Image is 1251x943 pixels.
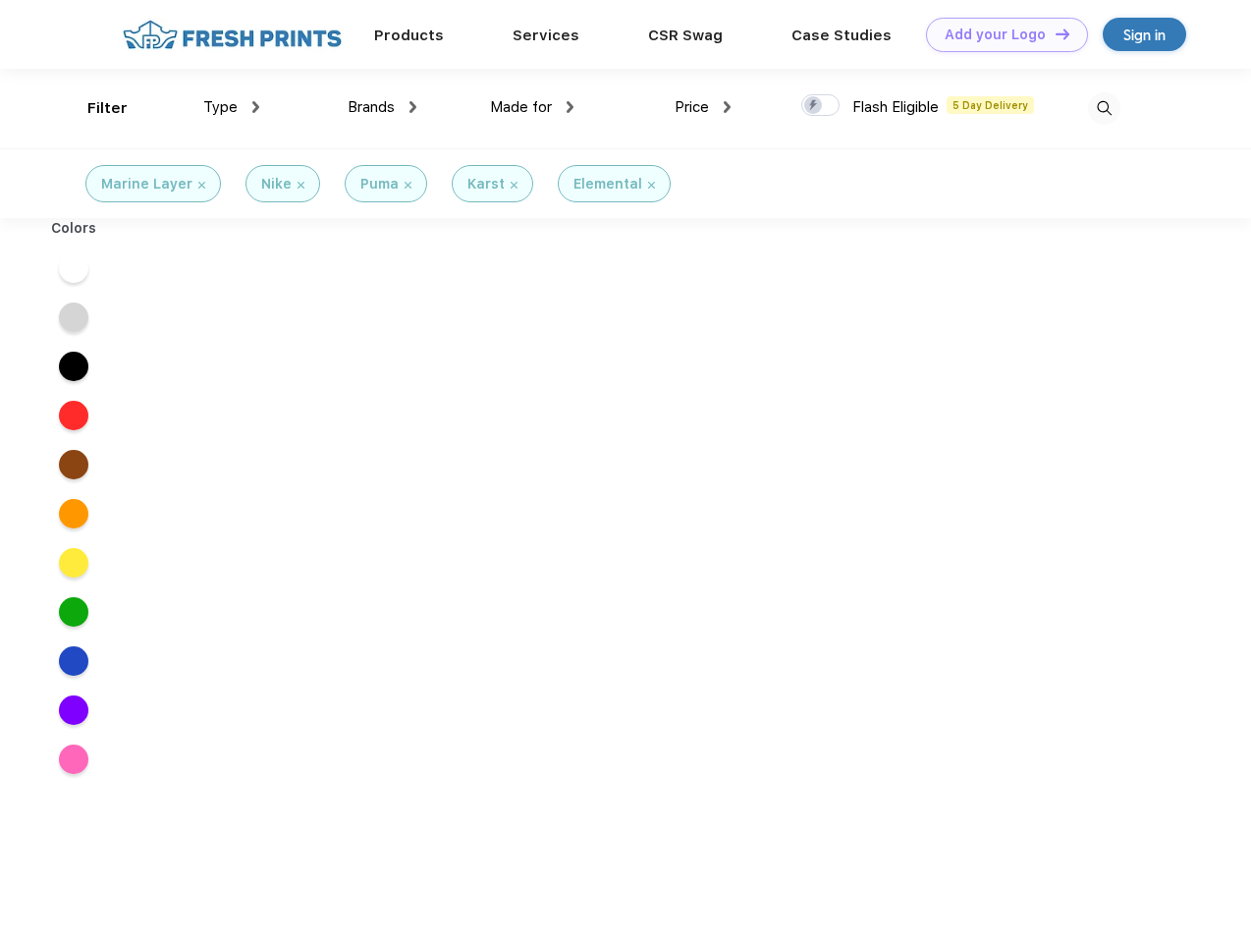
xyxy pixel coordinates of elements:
[852,98,939,116] span: Flash Eligible
[348,98,395,116] span: Brands
[360,174,399,194] div: Puma
[490,98,552,116] span: Made for
[513,27,579,44] a: Services
[573,174,642,194] div: Elemental
[945,27,1046,43] div: Add your Logo
[101,174,192,194] div: Marine Layer
[198,182,205,189] img: filter_cancel.svg
[117,18,348,52] img: fo%20logo%202.webp
[203,98,238,116] span: Type
[409,101,416,113] img: dropdown.png
[567,101,573,113] img: dropdown.png
[467,174,505,194] div: Karst
[1056,28,1069,39] img: DT
[36,218,112,239] div: Colors
[675,98,709,116] span: Price
[648,27,723,44] a: CSR Swag
[298,182,304,189] img: filter_cancel.svg
[947,96,1034,114] span: 5 Day Delivery
[87,97,128,120] div: Filter
[374,27,444,44] a: Products
[1103,18,1186,51] a: Sign in
[511,182,517,189] img: filter_cancel.svg
[648,182,655,189] img: filter_cancel.svg
[261,174,292,194] div: Nike
[1088,92,1120,125] img: desktop_search.svg
[405,182,411,189] img: filter_cancel.svg
[1123,24,1166,46] div: Sign in
[724,101,731,113] img: dropdown.png
[252,101,259,113] img: dropdown.png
